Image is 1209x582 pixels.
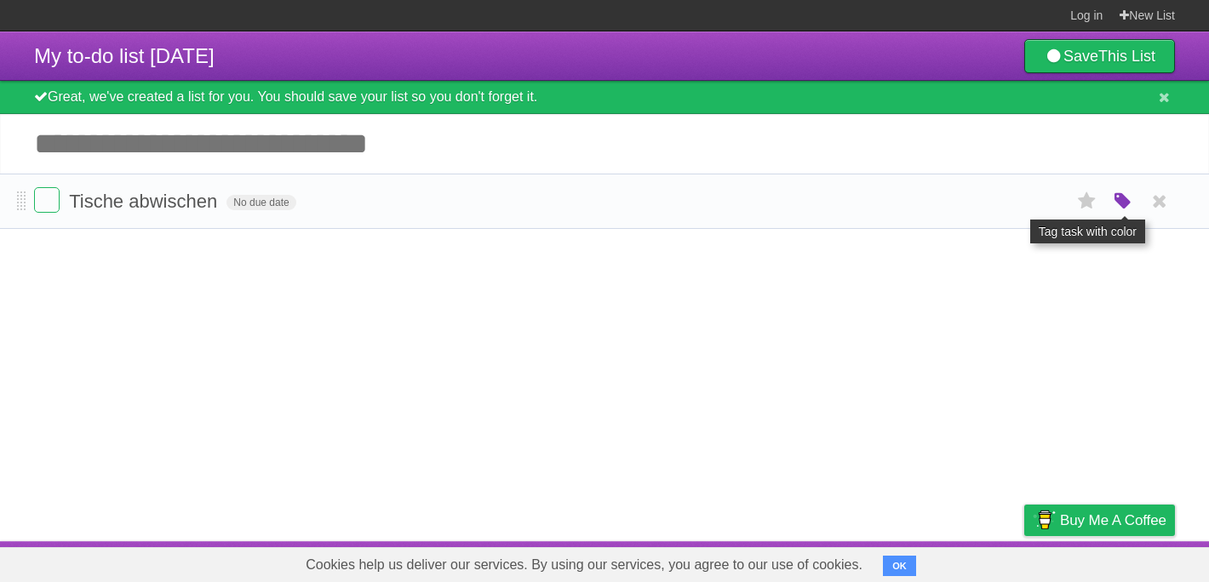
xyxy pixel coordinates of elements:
[1024,39,1175,73] a: SaveThis List
[1060,505,1166,535] span: Buy me a coffee
[798,545,834,578] a: About
[1098,48,1155,65] b: This List
[34,187,60,213] label: Done
[944,545,982,578] a: Terms
[883,556,916,576] button: OK
[1068,545,1175,578] a: Suggest a feature
[1071,187,1103,215] label: Star task
[69,191,221,212] span: Tische abwischen
[1024,505,1175,536] a: Buy me a coffee
[1002,545,1046,578] a: Privacy
[854,545,923,578] a: Developers
[34,44,215,67] span: My to-do list [DATE]
[1033,505,1056,534] img: Buy me a coffee
[289,548,880,582] span: Cookies help us deliver our services. By using our services, you agree to our use of cookies.
[226,195,295,210] span: No due date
